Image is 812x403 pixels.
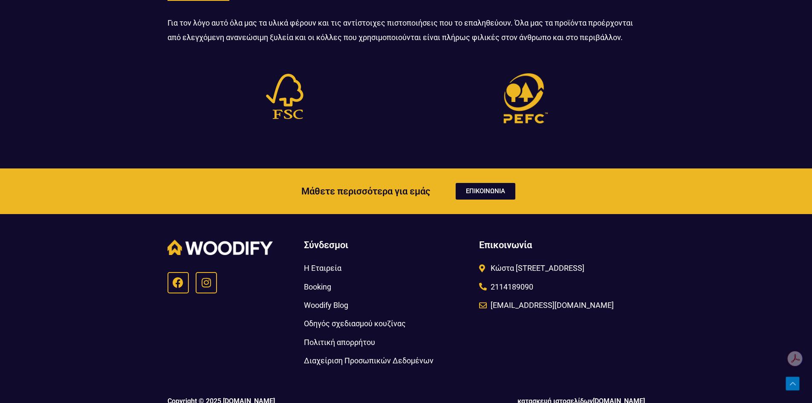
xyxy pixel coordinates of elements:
[304,335,375,349] span: Πολιτική απορρήτου
[168,16,645,44] p: Για τον λόγο αυτό όλα μας τα υλικά φέρουν και τις αντίστοιχες πιστοποιήσεις που το επαληθεύουν. Ό...
[304,240,348,250] span: Σύνδεσμοι
[304,316,470,331] a: Οδηγός σχεδιασμού κουζίνας
[479,280,643,294] a: 2114189090
[304,354,433,368] span: Διαχείριση Προσωπικών Δεδομένων
[304,280,470,294] a: Booking
[479,240,532,250] span: Επικοινωνία
[488,298,614,312] span: [EMAIL_ADDRESS][DOMAIN_NAME]
[163,187,430,196] h2: Μάθετε περισσότερα για εμάς
[304,280,331,294] span: Booking
[304,335,470,349] a: Πολιτική απορρήτου
[304,261,341,275] span: Η Εταιρεία
[488,280,533,294] span: 2114189090
[304,298,470,312] a: Woodify Blog
[479,298,643,312] a: [EMAIL_ADDRESS][DOMAIN_NAME]
[304,261,470,275] a: Η Εταιρεία
[304,298,348,312] span: Woodify Blog
[466,188,505,194] span: ΕΠΙΚΟΙΝΩΝΙΑ
[304,354,470,368] a: Διαχείριση Προσωπικών Δεδομένων
[168,240,273,255] img: Woodify
[456,183,515,200] a: ΕΠΙΚΟΙΝΩΝΙΑ
[479,261,643,275] a: Κώστα [STREET_ADDRESS]
[488,261,584,275] span: Κώστα [STREET_ADDRESS]
[304,316,406,331] span: Οδηγός σχεδιασμού κουζίνας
